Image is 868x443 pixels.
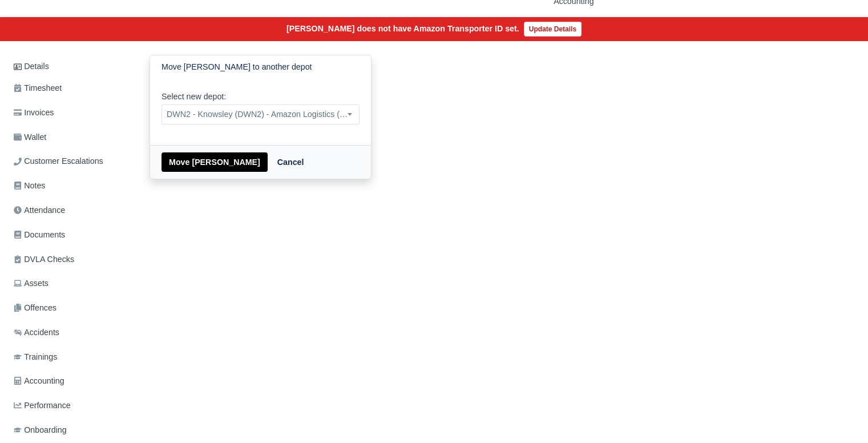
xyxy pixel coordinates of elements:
span: Documents [14,228,65,241]
a: Onboarding [9,419,136,441]
a: Invoices [9,102,136,124]
a: Attendance [9,199,136,221]
a: Accidents [9,321,136,344]
span: Accounting [14,374,64,388]
a: Performance [9,394,136,417]
a: DVLA Checks [9,248,136,271]
a: Timesheet [9,77,136,99]
span: Accidents [14,326,59,339]
a: Accounting [9,370,136,392]
span: Timesheet [14,82,62,95]
label: Select new depot: [162,90,226,103]
a: Update Details [524,22,582,37]
a: Cancel [270,152,312,172]
span: Performance [14,399,71,412]
iframe: Chat Widget [811,388,868,443]
span: Notes [14,179,45,192]
span: DVLA Checks [14,253,74,266]
a: Notes [9,175,136,197]
span: Customer Escalations [14,155,103,168]
span: Trainings [14,351,57,364]
a: Trainings [9,346,136,368]
span: Attendance [14,204,65,217]
span: Invoices [14,106,54,119]
a: Offences [9,297,136,319]
span: Wallet [14,131,46,144]
a: Wallet [9,126,136,148]
span: DWN2 - Knowsley (DWN2) - Amazon Logistics (L34 7XL) [162,104,360,124]
a: Documents [9,224,136,246]
span: Offences [14,301,56,315]
button: Move [PERSON_NAME] [162,152,268,172]
a: Assets [9,272,136,295]
span: Onboarding [14,424,67,437]
span: DWN2 - Knowsley (DWN2) - Amazon Logistics (L34 7XL) [162,107,359,122]
span: Assets [14,277,49,290]
a: Customer Escalations [9,150,136,172]
h6: Move [PERSON_NAME] to another depot [162,62,312,72]
a: Details [9,56,136,77]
